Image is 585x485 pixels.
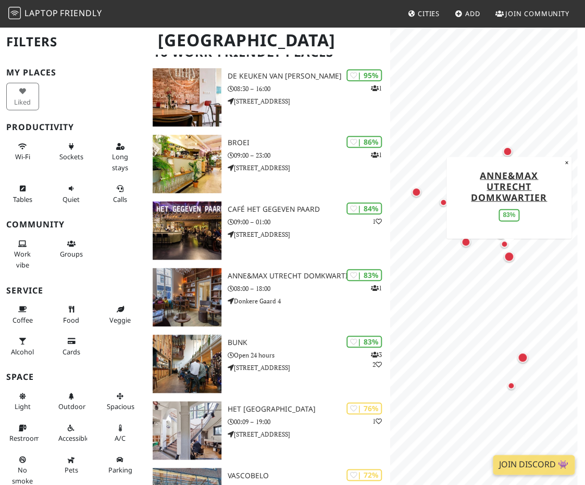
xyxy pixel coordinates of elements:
[6,372,140,382] h3: Space
[11,347,34,356] span: Alcohol
[499,209,519,221] div: 83%
[153,401,221,460] img: Het Huis Utrecht
[63,347,80,356] span: Credit cards
[63,195,80,204] span: Quiet
[153,335,221,393] img: BUNK
[55,138,88,165] button: Sockets
[146,335,390,393] a: BUNK | 83% 32 BUNK Open 24 hours [STREET_ADDRESS]
[55,235,88,263] button: Groups
[65,465,78,475] span: Pet friendly
[59,152,83,161] span: Power sockets
[6,122,140,132] h3: Productivity
[437,196,450,209] div: Map marker
[346,136,382,148] div: | 86%
[6,220,140,229] h3: Community
[501,145,514,158] div: Map marker
[63,315,79,325] span: Food
[228,138,390,147] h3: BROEI
[58,402,85,411] span: Outdoor area
[104,301,136,328] button: Veggie
[6,286,140,296] h3: Service
[55,333,88,360] button: Cards
[228,284,390,293] p: 08:00 – 18:00
[371,350,382,369] p: 3 2
[6,138,39,165] button: Wi-Fi
[346,469,382,481] div: | 72%
[505,9,569,18] span: Join Community
[228,296,390,306] p: Donkere Gaard 4
[104,451,136,479] button: Parking
[14,249,31,269] span: People working
[146,135,390,193] a: BROEI | 86% 1 BROEI 09:00 – 23:00 [STREET_ADDRESS]
[451,4,484,23] a: Add
[6,419,39,447] button: Restroom
[228,338,390,347] h3: BUNK
[146,401,390,460] a: Het Huis Utrecht | 76% 1 Het [GEOGRAPHIC_DATA] 00:09 – 19:00 [STREET_ADDRESS]
[346,336,382,348] div: | 83%
[9,433,40,443] span: Restroom
[459,235,472,249] div: Map marker
[12,465,33,485] span: Smoke free
[55,180,88,208] button: Quiet
[228,363,390,373] p: [STREET_ADDRESS]
[418,9,440,18] span: Cities
[228,150,390,160] p: 09:00 – 23:00
[107,402,134,411] span: Spacious
[8,7,21,19] img: LaptopFriendly
[6,235,39,273] button: Work vibe
[494,227,507,241] div: Map marker
[228,471,390,480] h3: Vascobelo
[491,4,574,23] a: Join Community
[108,465,132,475] span: Parking
[346,69,382,81] div: | 95%
[228,163,390,173] p: [STREET_ADDRESS]
[153,268,221,326] img: Anne&Max Utrecht Domkwartier
[113,195,127,204] span: Video/audio calls
[104,138,136,176] button: Long stays
[150,26,388,55] h1: [GEOGRAPHIC_DATA]
[104,180,136,208] button: Calls
[13,315,33,325] span: Coffee
[13,195,32,204] span: Work-friendly tables
[403,4,444,23] a: Cities
[60,7,102,19] span: Friendly
[228,72,390,81] h3: De keuken van [PERSON_NAME]
[502,249,516,264] div: Map marker
[228,272,390,280] h3: Anne&Max Utrecht Domkwartier
[228,96,390,106] p: [STREET_ADDRESS]
[228,84,390,94] p: 08:30 – 16:00
[109,315,131,325] span: Veggie
[498,238,511,250] div: Map marker
[228,205,390,214] h3: Café Het Gegeven Paard
[6,388,39,415] button: Light
[372,216,382,226] p: 1
[6,68,140,78] h3: My Places
[55,388,88,415] button: Outdoor
[153,135,221,193] img: BROEI
[24,7,58,19] span: Laptop
[371,283,382,293] p: 1
[55,419,88,447] button: Accessible
[228,217,390,227] p: 09:00 – 01:00
[371,150,382,160] p: 1
[104,388,136,415] button: Spacious
[346,202,382,214] div: | 84%
[372,416,382,426] p: 1
[6,180,39,208] button: Tables
[6,333,39,360] button: Alcohol
[471,169,547,203] a: Anne&Max Utrecht Domkwartier
[515,350,530,365] div: Map marker
[6,26,140,58] h2: Filters
[153,68,221,126] img: De keuken van Thijs
[58,433,90,443] span: Accessible
[228,350,390,360] p: Open 24 hours
[346,269,382,281] div: | 83%
[6,301,39,328] button: Coffee
[115,433,126,443] span: Air conditioned
[562,157,571,168] button: Close popup
[146,268,390,326] a: Anne&Max Utrecht Domkwartier | 83% 1 Anne&Max Utrecht Domkwartier 08:00 – 18:00 Donkere Gaard 4
[228,429,390,439] p: [STREET_ADDRESS]
[153,201,221,260] img: Café Het Gegeven Paard
[8,5,102,23] a: LaptopFriendly LaptopFriendly
[55,301,88,328] button: Food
